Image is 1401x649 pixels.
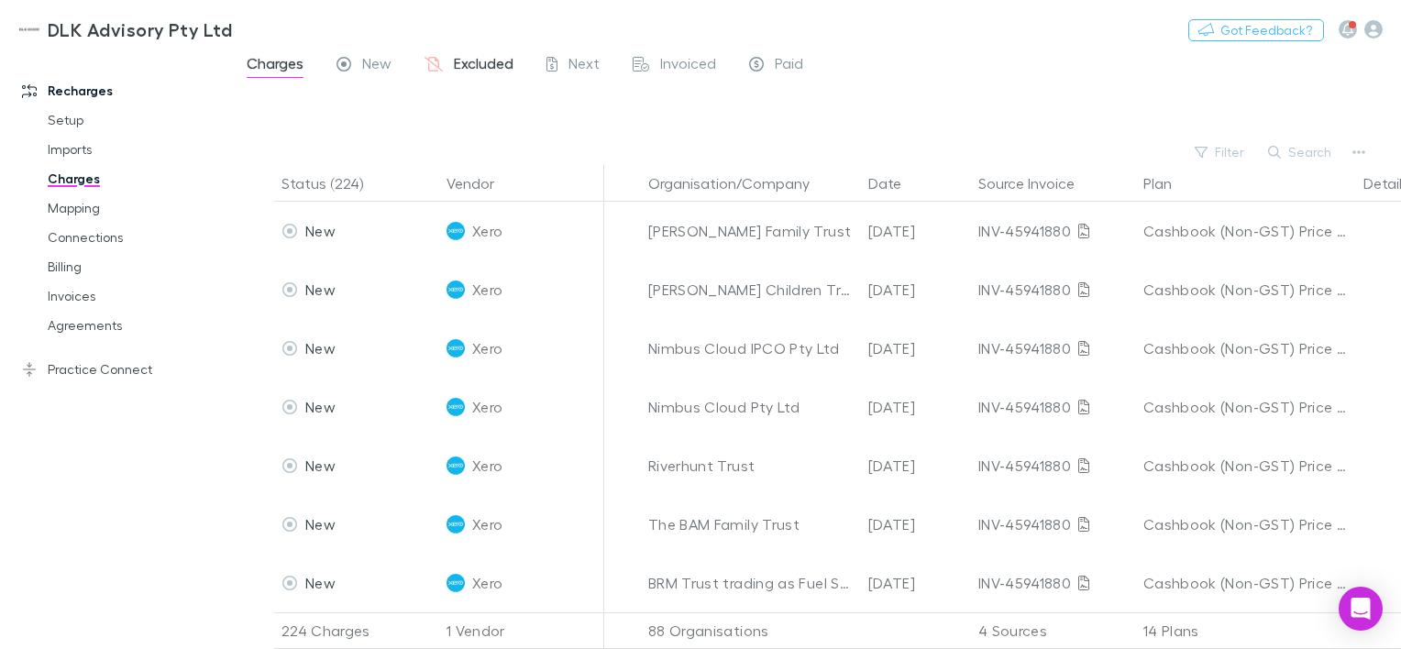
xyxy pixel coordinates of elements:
[1143,202,1349,260] div: Cashbook (Non-GST) Price Plan
[274,612,439,649] div: 224 Charges
[861,202,971,260] div: [DATE]
[868,165,923,202] button: Date
[568,54,600,78] span: Next
[447,398,465,416] img: Xero's Logo
[281,165,385,202] button: Status (224)
[648,260,854,319] div: [PERSON_NAME] Children Trust
[648,436,854,495] div: Riverhunt Trust
[978,165,1097,202] button: Source Invoice
[1143,554,1349,612] div: Cashbook (Non-GST) Price Plan
[1186,141,1255,163] button: Filter
[1143,495,1349,554] div: Cashbook (Non-GST) Price Plan
[472,202,502,260] span: Xero
[7,7,243,51] a: DLK Advisory Pty Ltd
[1259,141,1342,163] button: Search
[472,319,502,378] span: Xero
[472,378,502,436] span: Xero
[447,165,516,202] button: Vendor
[29,135,240,164] a: Imports
[447,280,465,299] img: Xero's Logo
[1143,436,1349,495] div: Cashbook (Non-GST) Price Plan
[305,280,336,298] span: New
[978,378,1129,436] div: INV-45941880
[978,319,1129,378] div: INV-45941880
[978,436,1129,495] div: INV-45941880
[861,554,971,612] div: [DATE]
[447,515,465,533] img: Xero's Logo
[648,554,854,612] div: BRM Trust trading as Fuel Sense
[4,76,240,105] a: Recharges
[362,54,392,78] span: New
[472,554,502,612] span: Xero
[978,554,1129,612] div: INV-45941880
[648,165,832,202] button: Organisation/Company
[29,311,240,340] a: Agreements
[648,319,854,378] div: Nimbus Cloud IPCO Pty Ltd
[861,436,971,495] div: [DATE]
[447,574,465,592] img: Xero's Logo
[861,260,971,319] div: [DATE]
[861,378,971,436] div: [DATE]
[861,495,971,554] div: [DATE]
[1339,587,1383,631] div: Open Intercom Messenger
[305,398,336,415] span: New
[648,378,854,436] div: Nimbus Cloud Pty Ltd
[447,222,465,240] img: Xero's Logo
[648,202,854,260] div: [PERSON_NAME] Family Trust
[305,339,336,357] span: New
[861,319,971,378] div: [DATE]
[29,164,240,193] a: Charges
[660,54,716,78] span: Invoiced
[29,105,240,135] a: Setup
[971,612,1136,649] div: 4 Sources
[1136,612,1356,649] div: 14 Plans
[447,339,465,357] img: Xero's Logo
[1143,165,1194,202] button: Plan
[305,222,336,239] span: New
[1143,260,1349,319] div: Cashbook (Non-GST) Price Plan
[648,495,854,554] div: The BAM Family Trust
[1188,19,1324,41] button: Got Feedback?
[29,281,240,311] a: Invoices
[4,355,240,384] a: Practice Connect
[978,260,1129,319] div: INV-45941880
[1143,319,1349,378] div: Cashbook (Non-GST) Price Plan
[454,54,513,78] span: Excluded
[29,193,240,223] a: Mapping
[775,54,803,78] span: Paid
[305,515,336,533] span: New
[247,54,303,78] span: Charges
[447,456,465,475] img: Xero's Logo
[29,223,240,252] a: Connections
[472,260,502,319] span: Xero
[472,436,502,495] span: Xero
[1143,378,1349,436] div: Cashbook (Non-GST) Price Plan
[48,18,232,40] h3: DLK Advisory Pty Ltd
[978,202,1129,260] div: INV-45941880
[18,18,40,40] img: DLK Advisory Pty Ltd's Logo
[305,574,336,591] span: New
[439,612,604,649] div: 1 Vendor
[29,252,240,281] a: Billing
[978,495,1129,554] div: INV-45941880
[472,495,502,554] span: Xero
[305,456,336,474] span: New
[641,612,861,649] div: 88 Organisations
